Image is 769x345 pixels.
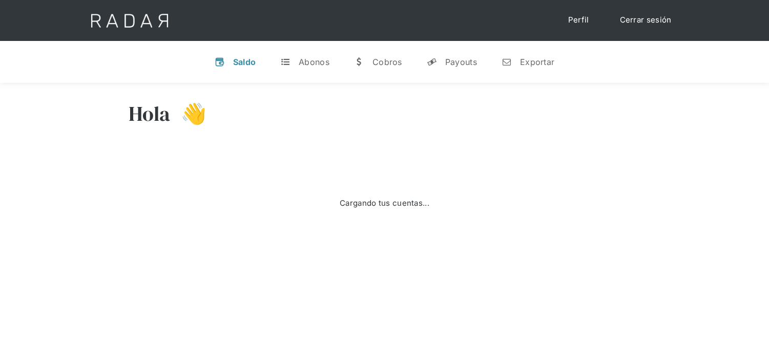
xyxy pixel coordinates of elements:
[372,57,402,67] div: Cobros
[129,101,171,126] h3: Hola
[445,57,477,67] div: Payouts
[558,10,599,30] a: Perfil
[215,57,225,67] div: v
[299,57,329,67] div: Abonos
[340,198,429,209] div: Cargando tus cuentas...
[520,57,554,67] div: Exportar
[502,57,512,67] div: n
[354,57,364,67] div: w
[280,57,290,67] div: t
[171,101,206,126] h3: 👋
[610,10,682,30] a: Cerrar sesión
[427,57,437,67] div: y
[233,57,256,67] div: Saldo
